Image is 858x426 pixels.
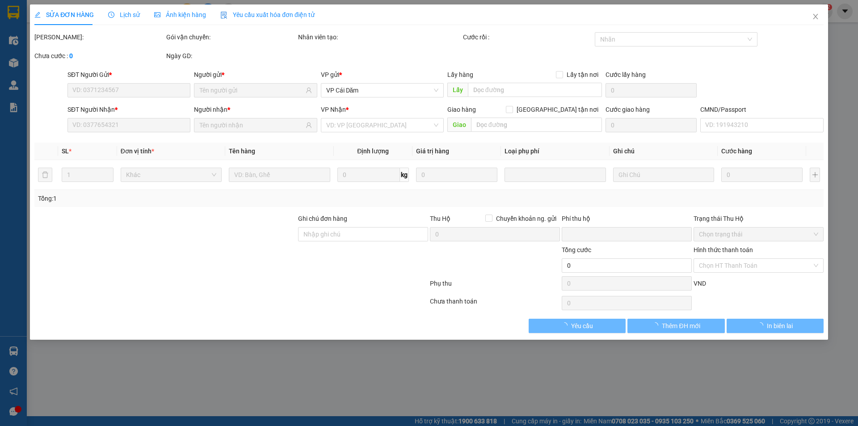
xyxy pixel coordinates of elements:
div: SĐT Người Nhận [67,105,190,114]
span: Tên hàng [229,148,255,155]
label: Cước giao hàng [606,106,650,113]
input: Dọc đường [468,83,602,97]
button: Yêu cầu [529,319,626,333]
span: user [306,122,312,128]
div: Tổng: 1 [38,194,331,203]
span: VP Nhận [321,106,346,113]
span: picture [154,12,160,18]
th: Loại phụ phí [501,143,609,160]
span: Cước hàng [721,148,752,155]
button: Close [803,4,828,30]
span: VP Cái Dăm [326,84,438,97]
span: Chọn trạng thái [699,228,818,241]
button: delete [38,168,52,182]
input: Ghi chú đơn hàng [298,227,428,241]
th: Ghi chú [610,143,718,160]
span: Lấy hàng [447,71,473,78]
span: kg [400,168,409,182]
span: VND [694,280,706,287]
div: Ngày GD: [166,51,296,61]
input: Tên người nhận [199,120,303,130]
div: Trạng thái Thu Hộ [694,214,824,224]
span: Khác [126,168,216,181]
span: Lấy [447,83,468,97]
div: CMND/Passport [700,105,823,114]
div: Người nhận [194,105,317,114]
span: Ảnh kiện hàng [154,11,206,18]
span: Thêm ĐH mới [662,321,700,331]
div: Chưa cước : [34,51,164,61]
span: Lấy tận nơi [563,70,602,80]
span: Giá trị hàng [416,148,449,155]
div: Gói vận chuyển: [166,32,296,42]
span: Giao hàng [447,106,476,113]
input: Dọc đường [471,118,602,132]
div: SĐT Người Gửi [67,70,190,80]
span: close [812,13,819,20]
input: Cước lấy hàng [606,83,697,97]
span: Định lượng [357,148,389,155]
span: Chuyển khoản ng. gửi [492,214,560,224]
div: Người gửi [194,70,317,80]
span: Lịch sử [108,11,140,18]
input: 0 [416,168,497,182]
div: Nhân viên tạo: [298,32,461,42]
div: Chưa thanh toán [429,296,561,312]
span: SL [62,148,69,155]
input: Ghi Chú [613,168,714,182]
button: plus [810,168,820,182]
b: 0 [69,52,73,59]
span: SỬA ĐƠN HÀNG [34,11,94,18]
span: Yêu cầu [571,321,593,331]
span: loading [652,322,662,329]
div: VP gửi [321,70,444,80]
span: In biên lai [767,321,793,331]
input: 0 [721,168,803,182]
input: Cước giao hàng [606,118,697,132]
input: VD: Bàn, Ghế [229,168,330,182]
span: Giao [447,118,471,132]
img: icon [220,12,227,19]
input: Tên người gửi [199,85,303,95]
div: Phí thu hộ [562,214,692,227]
div: [PERSON_NAME]: [34,32,164,42]
span: Đơn vị tính [121,148,154,155]
button: In biên lai [727,319,824,333]
label: Ghi chú đơn hàng [298,215,347,222]
span: loading [561,322,571,329]
span: Tổng cước [562,246,591,253]
span: clock-circle [108,12,114,18]
div: Phụ thu [429,278,561,294]
span: user [306,87,312,93]
button: Thêm ĐH mới [627,319,724,333]
span: edit [34,12,41,18]
label: Hình thức thanh toán [694,246,753,253]
span: Thu Hộ [430,215,450,222]
div: Cước rồi : [463,32,593,42]
span: [GEOGRAPHIC_DATA] tận nơi [513,105,602,114]
span: Yêu cầu xuất hóa đơn điện tử [220,11,315,18]
span: loading [757,322,767,329]
label: Cước lấy hàng [606,71,646,78]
